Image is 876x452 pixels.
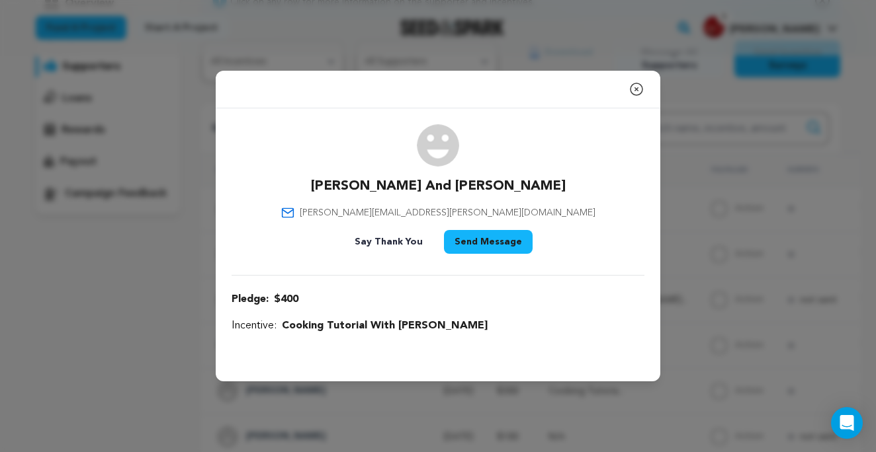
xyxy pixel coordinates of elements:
span: $400 [274,291,298,307]
span: Pledge: [232,291,269,307]
span: Cooking Tutorial With [PERSON_NAME] [282,318,488,334]
span: Incentive: [232,318,277,334]
button: Say Thank You [344,230,433,254]
button: Send Message [444,230,533,254]
p: [PERSON_NAME] And [PERSON_NAME] [311,177,566,196]
img: user.png [417,124,459,167]
div: Open Intercom Messenger [831,407,863,439]
span: [PERSON_NAME][EMAIL_ADDRESS][PERSON_NAME][DOMAIN_NAME] [300,206,595,219]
